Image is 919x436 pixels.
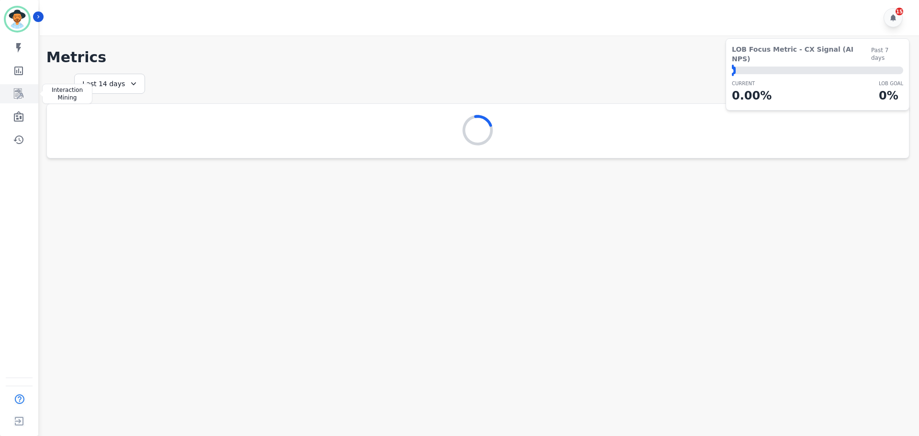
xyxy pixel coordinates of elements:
[879,87,903,104] p: 0 %
[74,74,145,94] div: Last 14 days
[6,8,29,31] img: Bordered avatar
[46,49,909,66] h1: Metrics
[896,8,903,15] div: 15
[732,87,772,104] p: 0.00 %
[732,80,772,87] p: CURRENT
[732,45,871,64] span: LOB Focus Metric - CX Signal (AI NPS)
[879,80,903,87] p: LOB Goal
[871,46,903,62] span: Past 7 days
[732,67,736,74] div: ⬤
